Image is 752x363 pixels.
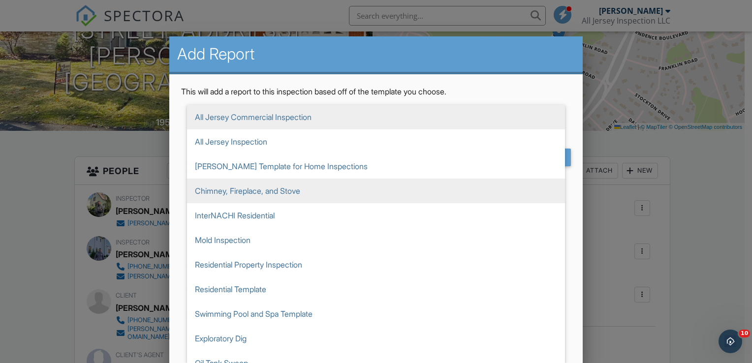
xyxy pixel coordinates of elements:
[187,326,565,351] span: Exploratory Dig
[187,154,565,179] span: [PERSON_NAME] Template for Home Inspections
[181,86,571,97] p: This will add a report to this inspection based off of the template you choose.
[719,330,742,353] iframe: Intercom live chat
[187,277,565,302] span: Residential Template
[187,203,565,228] span: InterNACHI Residential
[187,228,565,252] span: Mold Inspection
[187,105,565,129] span: All Jersey Commercial Inspection
[187,252,565,277] span: Residential Property Inspection
[187,302,565,326] span: Swimming Pool and Spa Template
[177,44,575,64] h2: Add Report
[187,179,565,203] span: Chimney, Fireplace, and Stove
[187,129,565,154] span: All Jersey Inspection
[739,330,750,337] span: 10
